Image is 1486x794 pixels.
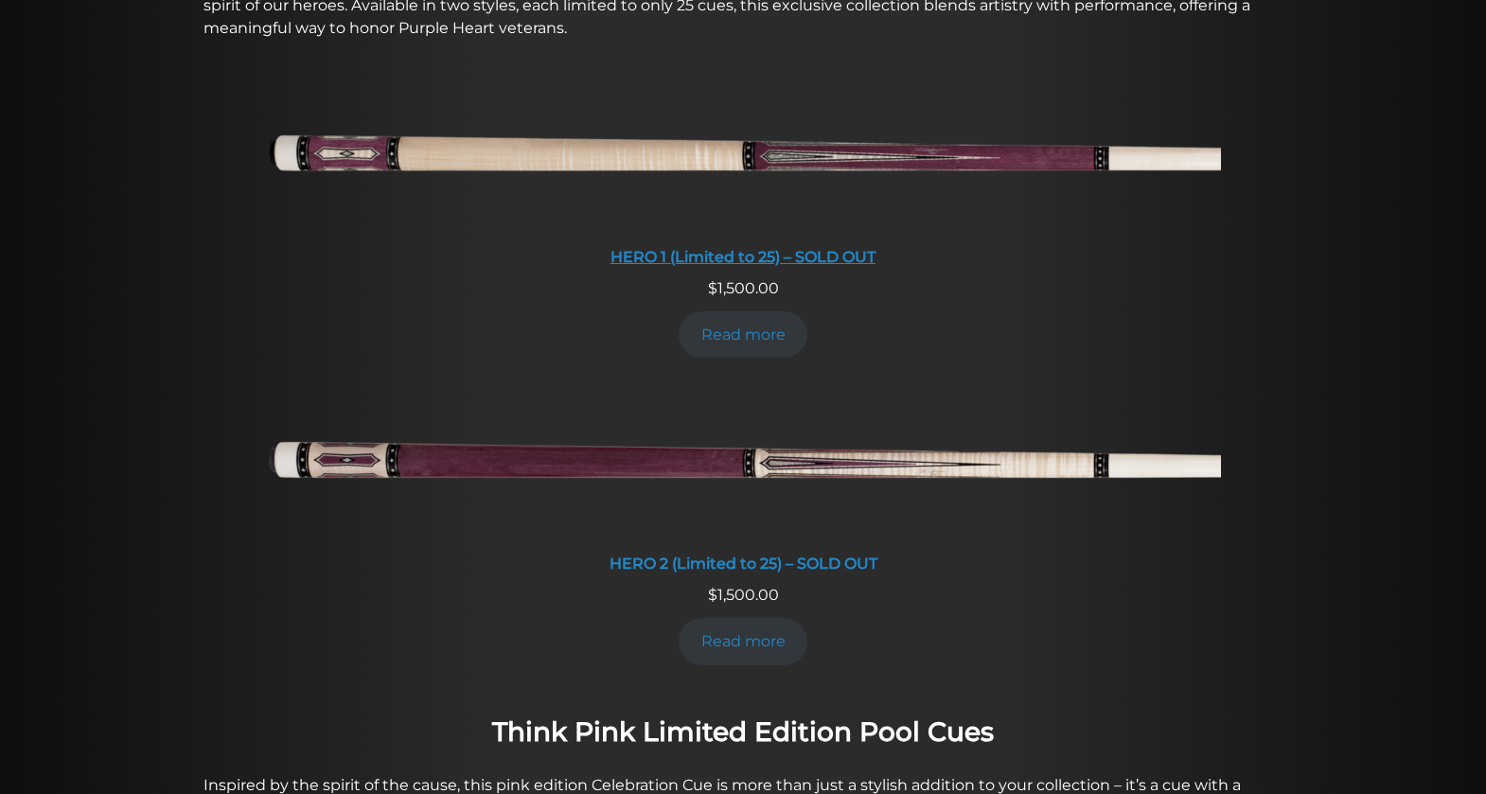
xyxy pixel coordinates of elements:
[265,384,1221,584] a: HERO 2 (Limited to 25) - SOLD OUT HERO 2 (Limited to 25) – SOLD OUT
[708,279,779,297] span: 1,500.00
[679,311,807,358] a: Read more about “HERO 1 (Limited to 25) - SOLD OUT”
[265,248,1221,266] div: HERO 1 (Limited to 25) – SOLD OUT
[265,555,1221,573] div: HERO 2 (Limited to 25) – SOLD OUT
[708,586,779,604] span: 1,500.00
[265,384,1221,543] img: HERO 2 (Limited to 25) - SOLD OUT
[492,715,994,748] strong: Think Pink Limited Edition Pool Cues
[679,618,807,664] a: Read more about “HERO 2 (Limited to 25) - SOLD OUT”
[265,78,1221,237] img: HERO 1 (Limited to 25) - SOLD OUT
[708,586,717,604] span: $
[708,279,717,297] span: $
[265,78,1221,277] a: HERO 1 (Limited to 25) - SOLD OUT HERO 1 (Limited to 25) – SOLD OUT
